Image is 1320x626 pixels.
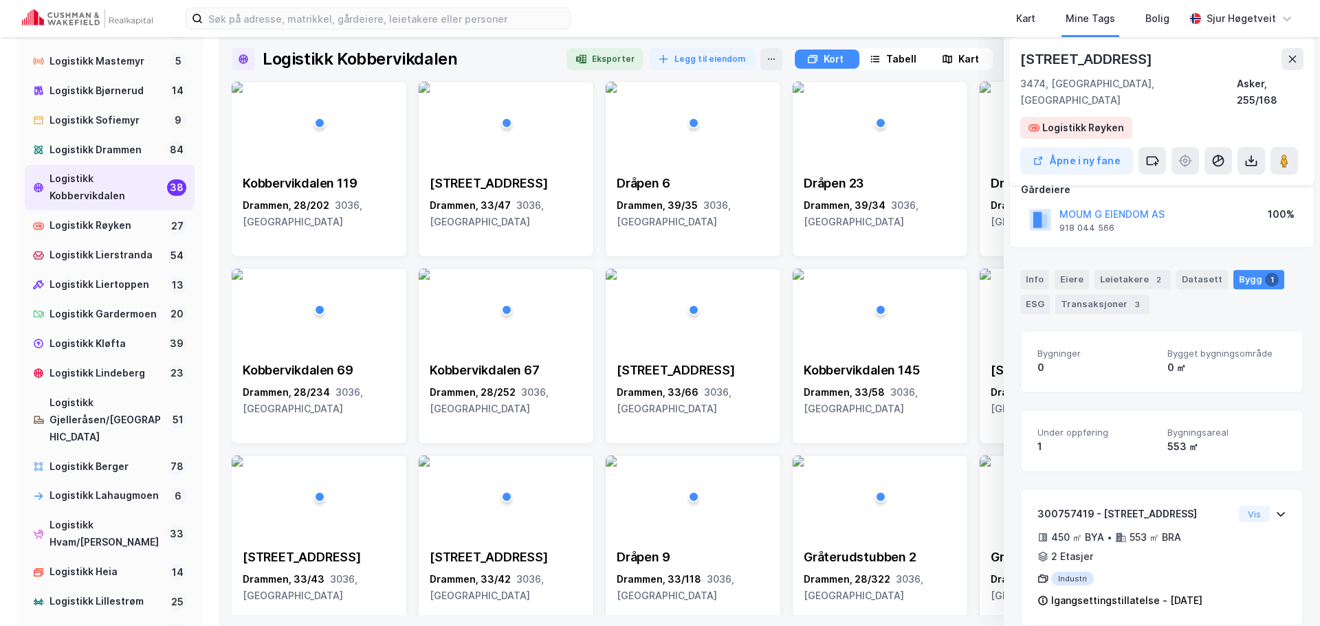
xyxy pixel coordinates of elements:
div: 38 [167,179,186,196]
a: Logistikk Lillestrøm25 [25,588,195,616]
div: Dråpen 6 [617,175,769,192]
div: Eiere [1055,270,1089,289]
div: 14 [169,564,186,581]
img: 256x120 [419,82,430,93]
div: 553 ㎡ [1167,438,1286,455]
div: 918 044 566 [1059,223,1114,234]
a: Logistikk Gjelleråsen/[GEOGRAPHIC_DATA]51 [25,389,195,451]
span: 3036, [GEOGRAPHIC_DATA] [617,386,731,414]
div: Drammen, 39/34 [804,197,956,230]
div: Logistikk Kobbervikdalen [49,170,162,205]
div: 0 [1037,359,1156,376]
img: 256x120 [793,82,804,93]
div: Logistikk Gardermoen [49,306,162,323]
div: 2 [1152,273,1165,287]
div: Kart [958,51,979,67]
div: [STREET_ADDRESS] [1020,48,1155,70]
div: 2 Etasjer [1051,548,1093,565]
a: Logistikk Drammen84 [25,136,195,164]
div: Drammen, 28/202 [243,197,395,230]
span: 3036, [GEOGRAPHIC_DATA] [991,573,1112,601]
div: Gråterudstubben 2 [804,549,956,566]
div: 450 ㎡ BYA [1051,529,1104,546]
div: Gårdeiere [1021,181,1303,198]
div: Leietakere [1094,270,1171,289]
div: 54 [168,247,186,264]
a: Logistikk Bjørnerud14 [25,77,195,105]
div: [STREET_ADDRESS] [617,362,769,379]
div: 1 [1037,438,1156,455]
div: Dråpen 12 [991,175,1143,192]
img: 256x120 [980,82,991,93]
div: Logistikk Sofiemyr [49,112,164,129]
div: Kobbervikdalen 145 [804,362,956,379]
div: Logistikk Liertoppen [49,276,164,293]
div: 20 [168,306,186,322]
a: Logistikk Lierstranda54 [25,241,195,269]
a: Logistikk Berger78 [25,453,195,481]
img: 256x120 [232,269,243,280]
span: 3036, [GEOGRAPHIC_DATA] [617,199,731,227]
div: Drammen, 33/42 [430,571,582,604]
div: Logistikk Hvam/[PERSON_NAME] [49,517,162,551]
img: 256x120 [232,456,243,467]
a: Logistikk Røyken27 [25,212,195,240]
span: Bygningsareal [1167,427,1286,438]
a: Logistikk Liertoppen13 [25,271,195,299]
div: Kort [824,51,844,67]
img: 256x120 [419,269,430,280]
div: 3474, [GEOGRAPHIC_DATA], [GEOGRAPHIC_DATA] [1020,76,1237,109]
div: Logistikk Drammen [49,142,162,159]
div: Logistikk Lahaugmoen [49,487,164,504]
div: 84 [167,142,186,158]
div: [STREET_ADDRESS] [430,175,582,192]
a: Logistikk Gardermoen20 [25,300,195,328]
div: Logistikk Mastemyr [49,53,164,70]
div: Drammen, 33/66 [617,384,769,417]
div: Logistikk Kløfta [49,335,162,353]
div: Tabell [886,51,916,67]
div: Drammen, 33/118 [617,571,769,604]
a: Logistikk Hvam/[PERSON_NAME]33 [25,511,195,557]
div: Logistikk Lierstranda [49,247,162,264]
a: Logistikk Kløfta39 [25,330,195,358]
div: Logistikk Gjelleråsen/[GEOGRAPHIC_DATA] [49,394,164,446]
span: Under oppføring [1037,427,1156,438]
img: 256x120 [980,269,991,280]
span: 3036, [GEOGRAPHIC_DATA] [243,386,363,414]
div: Info [1020,270,1049,289]
div: Kobbervikdalen 69 [243,362,395,379]
span: 3036, [GEOGRAPHIC_DATA] [430,573,544,601]
div: Kart [1016,10,1035,27]
div: 6 [170,488,186,504]
a: Logistikk Kobbervikdalen38 [25,165,195,210]
div: Sjur Høgetveit [1207,10,1276,27]
button: Vis [1239,506,1270,522]
div: Drammen, 33/58 [804,384,956,417]
div: 100% [1268,206,1295,223]
button: Eksporter [566,48,643,70]
span: Bygninger [1037,348,1156,359]
div: 3 [1130,298,1144,311]
div: Gråterudstubben 8 [991,549,1143,566]
div: Logistikk Berger [49,458,162,476]
img: 256x120 [793,456,804,467]
div: [STREET_ADDRESS] [991,362,1143,379]
div: Logistikk Røyken [1042,120,1124,136]
span: 3036, [GEOGRAPHIC_DATA] [991,199,1105,227]
img: 256x120 [606,456,617,467]
div: Logistikk Røyken [49,217,163,234]
iframe: Chat Widget [1251,560,1320,626]
span: 3036, [GEOGRAPHIC_DATA] [991,386,1105,414]
div: 14 [169,82,186,99]
div: 27 [168,218,186,234]
div: Drammen, 33/43 [243,571,395,604]
div: Bygg [1233,270,1284,289]
a: Logistikk Lindeberg23 [25,359,195,388]
div: Drammen, 28/234 [243,384,395,417]
img: cushman-wakefield-realkapital-logo.202ea83816669bd177139c58696a8fa1.svg [22,9,153,28]
a: Logistikk Sofiemyr9 [25,107,195,135]
div: Bolig [1145,10,1169,27]
img: 256x120 [793,269,804,280]
div: Mine Tags [1066,10,1115,27]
